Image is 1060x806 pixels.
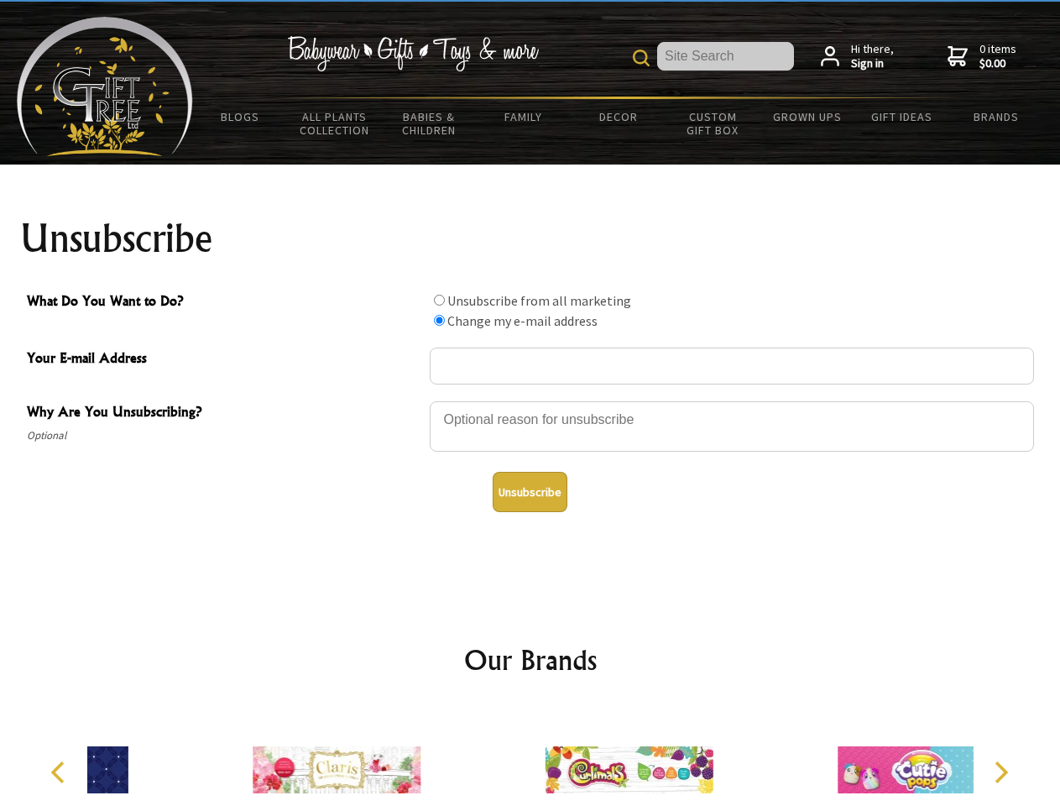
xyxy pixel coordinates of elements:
a: 0 items$0.00 [948,42,1016,71]
button: Previous [42,754,79,791]
a: Decor [571,99,666,134]
img: Babywear - Gifts - Toys & more [287,36,539,71]
a: All Plants Collection [288,99,383,148]
span: Hi there, [851,42,894,71]
textarea: Why Are You Unsubscribing? [430,401,1034,452]
span: Why Are You Unsubscribing? [27,401,421,426]
input: Site Search [657,42,794,71]
h1: Unsubscribe [20,218,1041,259]
input: What Do You Want to Do? [434,295,445,306]
img: Babyware - Gifts - Toys and more... [17,17,193,156]
span: Optional [27,426,421,446]
span: Your E-mail Address [27,348,421,372]
a: Family [477,99,572,134]
button: Next [982,754,1019,791]
label: Unsubscribe from all marketing [447,292,631,309]
strong: Sign in [851,56,894,71]
a: Custom Gift Box [666,99,760,148]
span: 0 items [979,41,1016,71]
input: What Do You Want to Do? [434,315,445,326]
button: Unsubscribe [493,472,567,512]
input: Your E-mail Address [430,348,1034,385]
span: What Do You Want to Do? [27,290,421,315]
label: Change my e-mail address [447,312,598,329]
strong: $0.00 [979,56,1016,71]
a: Hi there,Sign in [821,42,894,71]
img: product search [633,50,650,66]
a: Grown Ups [760,99,854,134]
h2: Our Brands [34,640,1027,680]
a: BLOGS [193,99,288,134]
a: Gift Ideas [854,99,949,134]
a: Babies & Children [382,99,477,148]
a: Brands [949,99,1044,134]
